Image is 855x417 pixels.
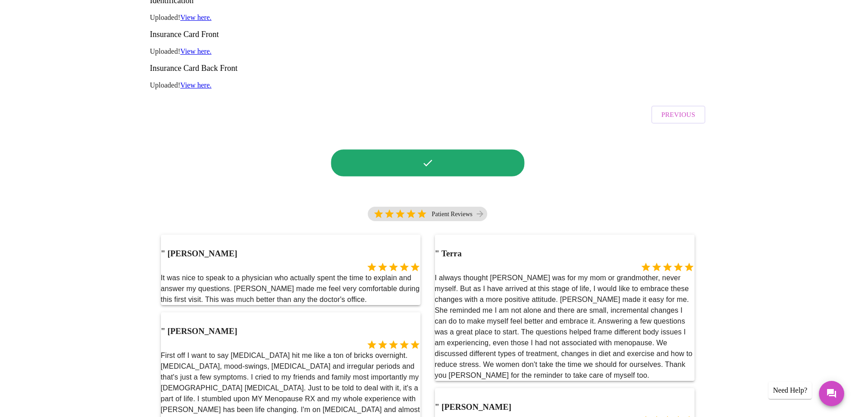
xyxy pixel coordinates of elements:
h3: Insurance Card Back Front [150,64,705,73]
a: View here. [180,47,211,55]
span: " [435,402,439,412]
h3: [PERSON_NAME] [161,326,238,336]
a: View here. [180,14,211,21]
span: " [161,249,165,258]
div: Need Help? [768,382,812,399]
p: It was nice to speak to a physician who actually spent the time to explain and answer my question... [161,273,421,305]
h3: Terra [435,249,462,259]
div: 5 Stars Patient Reviews [368,207,488,221]
p: Uploaded! [150,14,705,22]
h3: [PERSON_NAME] [435,402,512,412]
p: Patient Reviews [432,211,473,218]
button: Messages [819,381,844,406]
button: Previous [651,106,705,124]
span: " [161,326,165,336]
span: Previous [661,109,695,120]
p: Uploaded! [150,47,705,56]
a: 5 Stars Patient Reviews [368,207,488,226]
h3: [PERSON_NAME] [161,249,238,259]
p: I always thought [PERSON_NAME] was for my mom or grandmother, never myself. But as I have arrived... [435,273,695,381]
p: Uploaded! [150,81,705,89]
h3: Insurance Card Front [150,30,705,39]
a: View here. [180,81,211,89]
span: " [435,249,439,258]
